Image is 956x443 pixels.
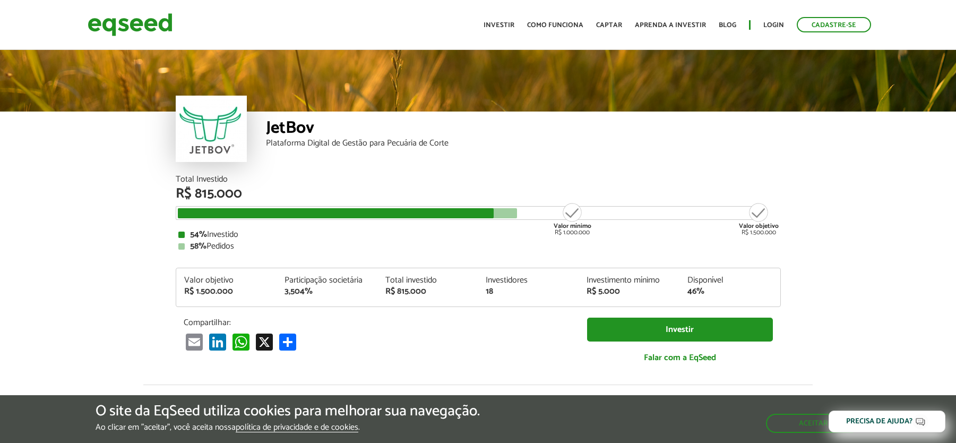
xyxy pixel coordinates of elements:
[184,287,269,296] div: R$ 1.500.000
[190,227,207,242] strong: 54%
[184,276,269,285] div: Valor objetivo
[766,414,860,433] button: Aceitar
[285,287,369,296] div: 3,504%
[797,17,871,32] a: Cadastre-se
[385,276,470,285] div: Total investido
[763,22,784,29] a: Login
[486,287,571,296] div: 18
[176,187,781,201] div: R$ 815.000
[596,22,622,29] a: Captar
[527,22,583,29] a: Como funciona
[266,120,781,139] div: JetBov
[96,422,480,432] p: Ao clicar em "aceitar", você aceita nossa .
[587,347,773,369] a: Falar com a EqSeed
[687,276,772,285] div: Disponível
[254,333,275,351] a: X
[190,239,206,253] strong: 58%
[88,11,173,39] img: EqSeed
[277,333,298,351] a: Compartilhar
[385,287,470,296] div: R$ 815.000
[178,231,778,239] div: Investido
[554,221,591,231] strong: Valor mínimo
[486,276,571,285] div: Investidores
[719,22,736,29] a: Blog
[484,22,514,29] a: Investir
[687,287,772,296] div: 46%
[207,333,228,351] a: LinkedIn
[230,333,252,351] a: WhatsApp
[587,276,671,285] div: Investimento mínimo
[285,276,369,285] div: Participação societária
[184,333,205,351] a: Email
[553,202,592,236] div: R$ 1.000.000
[236,423,358,432] a: política de privacidade e de cookies
[587,318,773,342] a: Investir
[184,318,571,328] p: Compartilhar:
[96,403,480,420] h5: O site da EqSeed utiliza cookies para melhorar sua navegação.
[635,22,706,29] a: Aprenda a investir
[739,221,779,231] strong: Valor objetivo
[587,287,671,296] div: R$ 5.000
[176,175,781,184] div: Total Investido
[266,139,781,148] div: Plataforma Digital de Gestão para Pecuária de Corte
[739,202,779,236] div: R$ 1.500.000
[178,242,778,251] div: Pedidos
